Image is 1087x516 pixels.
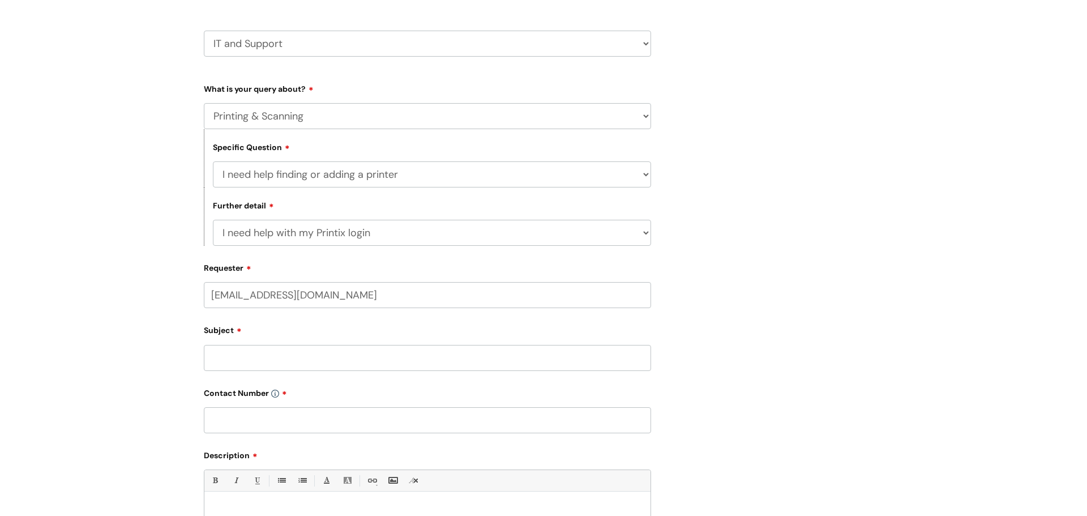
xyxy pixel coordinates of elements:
label: What is your query about? [204,80,651,94]
a: • Unordered List (Ctrl-Shift-7) [274,474,288,488]
a: Font Color [319,474,333,488]
img: info-icon.svg [271,390,279,398]
label: Requester [204,259,651,273]
input: Email [204,282,651,308]
a: Italic (Ctrl-I) [229,474,243,488]
label: Description [204,447,651,460]
a: Link [365,474,379,488]
a: Insert Image... [386,474,400,488]
label: Subject [204,322,651,335]
a: Bold (Ctrl-B) [208,474,222,488]
label: Contact Number [204,385,651,398]
a: Back Color [340,474,354,488]
a: Underline(Ctrl-U) [250,474,264,488]
label: Further detail [213,199,274,211]
a: 1. Ordered List (Ctrl-Shift-8) [295,474,309,488]
label: Specific Question [213,141,290,152]
a: Remove formatting (Ctrl-\) [406,474,421,488]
